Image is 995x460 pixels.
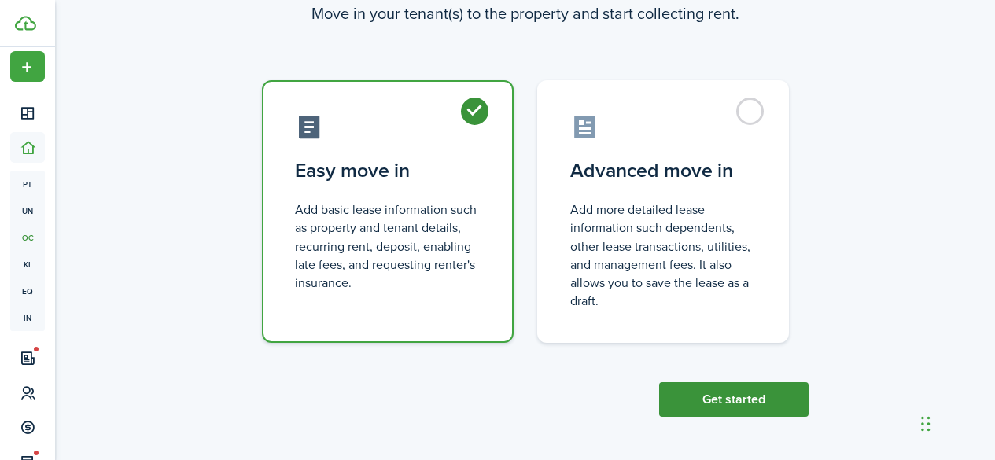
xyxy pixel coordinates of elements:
[570,156,756,185] control-radio-card-title: Advanced move in
[10,171,45,197] a: pt
[10,251,45,278] a: kl
[15,16,36,31] img: TenantCloud
[295,201,481,292] control-radio-card-description: Add basic lease information such as property and tenant details, recurring rent, deposit, enablin...
[242,2,809,25] wizard-step-header-description: Move in your tenant(s) to the property and start collecting rent.
[10,304,45,331] a: in
[10,197,45,224] a: un
[10,224,45,251] a: oc
[10,278,45,304] a: eq
[10,51,45,82] button: Open menu
[659,382,809,417] button: Get started
[921,400,931,447] div: Drag
[916,385,995,460] iframe: Chat Widget
[570,201,756,310] control-radio-card-description: Add more detailed lease information such dependents, other lease transactions, utilities, and man...
[295,156,481,185] control-radio-card-title: Easy move in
